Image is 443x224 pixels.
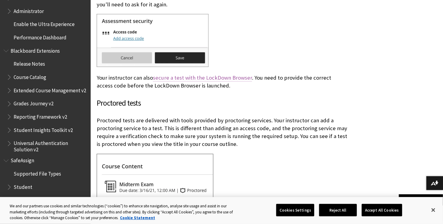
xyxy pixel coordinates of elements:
span: Universal Authentication Solution v2 [14,138,86,153]
span: Reporting Framework v2 [14,112,67,120]
div: We and our partners use cookies and similar technologies (“cookies”) to enhance site navigation, ... [10,203,244,221]
img: This is how a proctored exam looks like. [97,154,213,200]
img: Test setting panel open focused on the assessment security section [97,14,209,67]
a: Back to top [399,194,443,206]
span: SafeAssign [11,156,34,164]
button: Accept All Cookies [362,204,402,216]
p: Your instructor can also . You need to provide the correct access code before the LockDown Browse... [97,74,348,90]
span: Blackboard Extensions [11,46,60,54]
span: Course Catalog [14,72,46,80]
button: Cookies Settings [276,204,314,216]
span: Instructor [14,195,36,203]
p: Proctored tests are delivered with tools provided by proctoring services. Your instructor can add... [97,117,348,148]
button: Reject All [319,204,357,216]
span: Student [14,182,32,190]
a: secure a test with the LockDown Browser [153,74,252,81]
span: Administrator [14,6,44,14]
button: Close [427,203,440,217]
a: More information about your privacy, opens in a new tab [120,215,155,220]
span: Student Insights Toolkit v2 [14,125,73,133]
span: Grades Journey v2 [14,99,53,107]
span: Performance Dashboard [14,32,66,41]
span: Supported File Types [14,169,61,177]
h3: Proctored tests [97,97,348,109]
nav: Book outline for Blackboard Extensions [4,46,87,153]
span: Release Notes [14,59,45,67]
nav: Book outline for Blackboard SafeAssign [4,156,87,219]
span: Extended Course Management v2 [14,85,86,94]
span: Enable the Ultra Experience [14,19,75,28]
